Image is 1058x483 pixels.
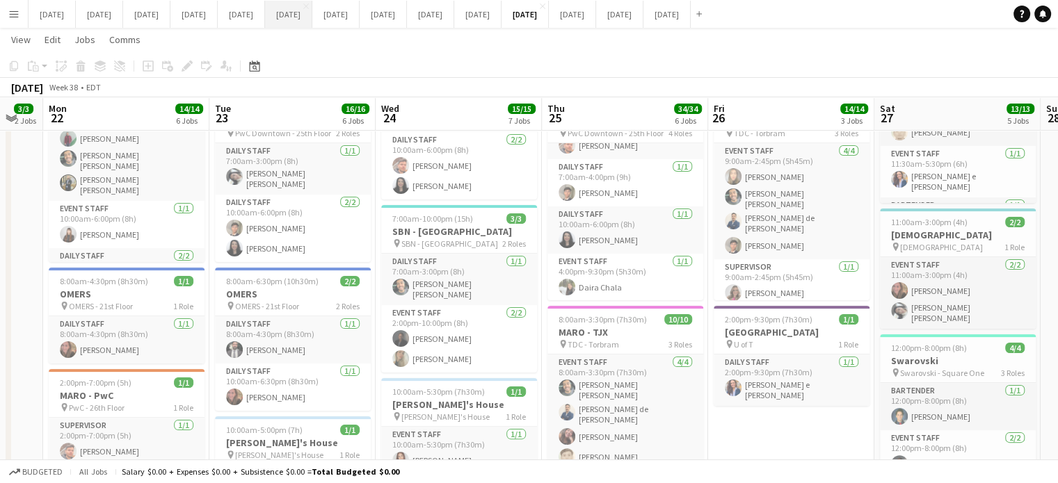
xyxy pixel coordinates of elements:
[547,326,703,338] h3: MARO - TJX
[49,369,205,465] app-job-card: 2:00pm-7:00pm (5h)1/1MARO - PwC PwC - 26th Floor1 RoleSupervisor1/12:00pm-7:00pm (5h)[PERSON_NAME]
[508,104,536,114] span: 15/15
[547,102,565,115] span: Thu
[340,276,360,286] span: 2/2
[69,31,101,49] a: Jobs
[235,128,331,138] span: PwC Downtown - 25th Floor
[547,159,703,206] app-card-role: Daily Staff1/17:00am-4:00pm (9h)[PERSON_NAME]
[215,436,371,449] h3: [PERSON_NAME]'s House
[1004,242,1025,252] span: 1 Role
[215,143,371,195] app-card-role: Daily Staff1/17:00am-3:00pm (8h)[PERSON_NAME] [PERSON_NAME]
[215,195,371,262] app-card-role: Daily Staff2/210:00am-6:00pm (8h)[PERSON_NAME][PERSON_NAME]
[174,377,193,388] span: 1/1
[841,115,867,126] div: 3 Jobs
[109,33,141,46] span: Comms
[725,314,812,325] span: 2:00pm-9:30pm (7h30m)
[900,242,983,252] span: [DEMOGRAPHIC_DATA]
[502,1,549,28] button: [DATE]
[74,33,95,46] span: Jobs
[714,259,869,306] app-card-role: Supervisor1/19:00am-2:45pm (5h45m)[PERSON_NAME]
[664,314,692,325] span: 10/10
[454,1,502,28] button: [DATE]
[381,305,537,373] app-card-role: Event Staff2/22:00pm-10:00pm (8h)[PERSON_NAME][PERSON_NAME]
[712,110,725,126] span: 26
[49,418,205,465] app-card-role: Supervisor1/12:00pm-7:00pm (5h)[PERSON_NAME]
[547,95,703,300] div: 7:00am-9:30pm (14h30m)4/4PwC Downtown PwC Downtown - 25th Floor4 RolesDaily Staff1/17:00am-3:00pm...
[312,466,399,477] span: Total Budgeted $0.00
[668,339,692,350] span: 3 Roles
[49,201,205,248] app-card-role: Event Staff1/110:00am-6:00pm (8h)[PERSON_NAME]
[226,425,303,435] span: 10:00am-5:00pm (7h)
[122,466,399,477] div: Salary $0.00 + Expenses $0.00 + Subsistence $0.00 =
[506,213,526,224] span: 3/3
[547,254,703,301] app-card-role: Event Staff1/14:00pm-9:30pm (5h30m)Daira Chala
[734,128,785,138] span: TDC - Torbram
[880,383,1036,430] app-card-role: Bartender1/112:00pm-8:00pm (8h)[PERSON_NAME]
[880,208,1036,329] div: 11:00am-3:00pm (4h)2/2[DEMOGRAPHIC_DATA] [DEMOGRAPHIC_DATA]1 RoleEvent Staff2/211:00am-3:00pm (4h...
[381,102,399,115] span: Wed
[173,301,193,311] span: 1 Role
[218,1,265,28] button: [DATE]
[39,31,66,49] a: Edit
[381,132,537,199] app-card-role: Daily Staff2/210:00am-6:00pm (8h)[PERSON_NAME][PERSON_NAME]
[215,95,371,262] app-job-card: 7:00am-6:00pm (11h)3/3PwC Downtown PwC Downtown - 25th Floor2 RolesDaily Staff1/17:00am-3:00pm (8...
[714,95,869,300] app-job-card: 9:00am-3:00pm (6h)9/9MARO - TJX TDC - Torbram3 RolesEvent Staff4/49:00am-2:45pm (5h45m)[PERSON_NA...
[173,402,193,413] span: 1 Role
[312,1,360,28] button: [DATE]
[235,450,323,460] span: [PERSON_NAME]'s House
[880,354,1036,367] h3: Swarovski
[49,389,205,402] h3: MARO - PwC
[900,368,984,378] span: Swarovski - Square One
[29,1,76,28] button: [DATE]
[47,110,67,126] span: 22
[49,102,67,115] span: Mon
[381,398,537,411] h3: [PERSON_NAME]'s House
[215,316,371,363] app-card-role: Daily Staff1/18:00am-4:30pm (8h30m)[PERSON_NAME]
[46,82,81,92] span: Week 38
[545,110,565,126] span: 25
[891,217,968,227] span: 11:00am-3:00pm (4h)
[213,110,231,126] span: 23
[86,82,101,92] div: EDT
[675,115,701,126] div: 6 Jobs
[880,229,1036,241] h3: [DEMOGRAPHIC_DATA]
[11,81,43,95] div: [DATE]
[175,104,203,114] span: 14/14
[502,238,526,249] span: 2 Roles
[381,427,537,474] app-card-role: Event Staff1/110:00am-5:30pm (7h30m)[PERSON_NAME]
[407,1,454,28] button: [DATE]
[878,110,895,126] span: 27
[381,378,537,474] div: 10:00am-5:30pm (7h30m)1/1[PERSON_NAME]'s House [PERSON_NAME]'s House1 RoleEvent Staff1/110:00am-5...
[49,288,205,300] h3: OMERS
[559,314,647,325] span: 8:00am-3:30pm (7h30m)
[506,411,526,422] span: 1 Role
[1001,368,1025,378] span: 3 Roles
[1005,343,1025,353] span: 4/4
[360,1,407,28] button: [DATE]
[339,450,360,460] span: 1 Role
[379,110,399,126] span: 24
[714,354,869,406] app-card-role: Daily Staff1/12:00pm-9:30pm (7h30m)[PERSON_NAME] e [PERSON_NAME]
[840,104,868,114] span: 14/14
[6,31,36,49] a: View
[342,115,369,126] div: 6 Jobs
[381,205,537,373] div: 7:00am-10:00pm (15h)3/3SBN - [GEOGRAPHIC_DATA] SBN - [GEOGRAPHIC_DATA]2 RolesDaily Staff1/17:00am...
[839,314,858,325] span: 1/1
[714,306,869,406] app-job-card: 2:00pm-9:30pm (7h30m)1/1[GEOGRAPHIC_DATA] U of T1 RoleDaily Staff1/12:00pm-9:30pm (7h30m)[PERSON_...
[49,56,205,262] div: 7:00am-6:30pm (11h30m)6/6SBN - [GEOGRAPHIC_DATA] SBN - [GEOGRAPHIC_DATA]3 RolesDaily Staff3/37:00...
[77,466,110,477] span: All jobs
[596,1,643,28] button: [DATE]
[643,1,691,28] button: [DATE]
[381,254,537,305] app-card-role: Daily Staff1/17:00am-3:00pm (8h)[PERSON_NAME] [PERSON_NAME]
[401,411,490,422] span: [PERSON_NAME]'s House
[1007,104,1034,114] span: 13/13
[174,276,193,286] span: 1/1
[49,105,205,201] app-card-role: Daily Staff3/37:00am-3:00pm (8h)[PERSON_NAME][PERSON_NAME] [PERSON_NAME][PERSON_NAME] [PERSON_NAME]
[49,268,205,363] div: 8:00am-4:30pm (8h30m)1/1OMERS OMERS - 21st Floor1 RoleDaily Staff1/18:00am-4:30pm (8h30m)[PERSON_...
[838,339,858,350] span: 1 Role
[7,464,65,480] button: Budgeted
[60,377,131,388] span: 2:00pm-7:00pm (5h)
[215,363,371,411] app-card-role: Daily Staff1/110:00am-6:30pm (8h30m)[PERSON_NAME]
[340,425,360,435] span: 1/1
